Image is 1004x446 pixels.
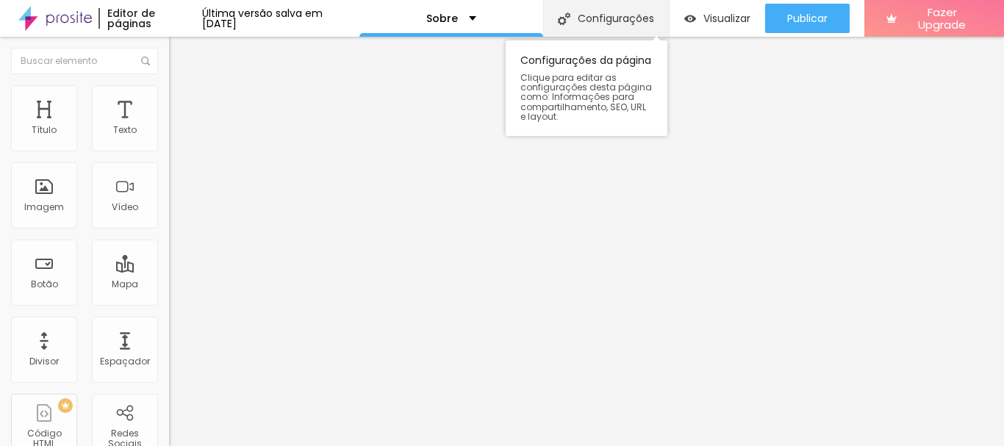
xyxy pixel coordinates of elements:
[506,40,667,136] div: Configurações da página
[426,13,458,24] p: Sobre
[558,12,570,25] img: Icone
[100,356,150,367] div: Espaçador
[787,12,828,24] span: Publicar
[169,37,1004,446] iframe: Editor
[31,279,58,289] div: Botão
[24,202,64,212] div: Imagem
[98,8,201,29] div: Editor de páginas
[112,279,138,289] div: Mapa
[113,125,137,135] div: Texto
[684,12,696,25] img: view-1.svg
[670,4,765,33] button: Visualizar
[703,12,750,24] span: Visualizar
[765,4,850,33] button: Publicar
[29,356,59,367] div: Divisor
[903,6,982,32] span: Fazer Upgrade
[520,73,653,121] span: Clique para editar as configurações desta página como: Informações para compartilhamento, SEO, UR...
[32,125,57,135] div: Título
[112,202,138,212] div: Vídeo
[202,8,359,29] div: Última versão salva em [DATE]
[11,48,158,74] input: Buscar elemento
[141,57,150,65] img: Icone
